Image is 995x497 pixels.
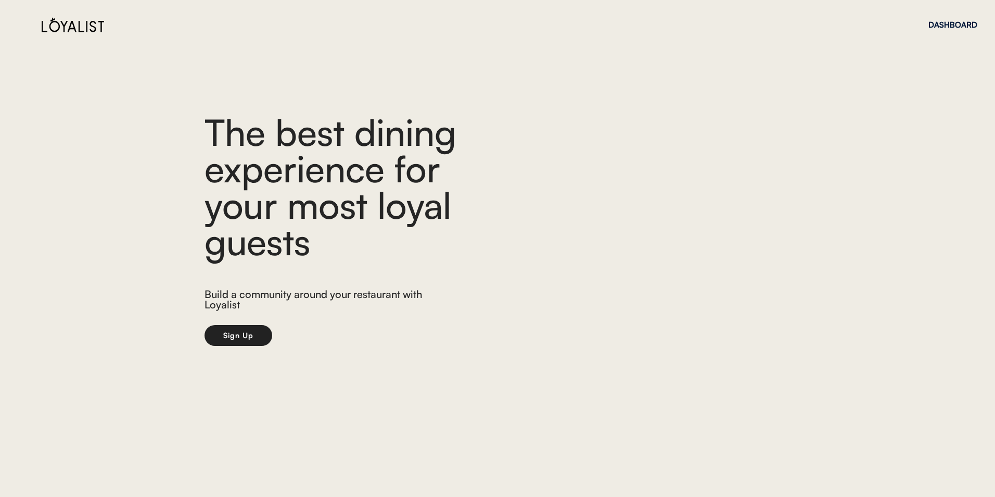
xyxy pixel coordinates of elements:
img: yH5BAEAAAAALAAAAAABAAEAAAIBRAA7 [548,83,790,378]
div: The best dining experience for your most loyal guests [205,114,517,259]
button: Sign Up [205,325,272,346]
img: Loyalist%20Logo%20Black.svg [42,17,104,32]
div: Build a community around your restaurant with Loyalist [205,289,432,313]
div: DASHBOARD [928,21,977,29]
